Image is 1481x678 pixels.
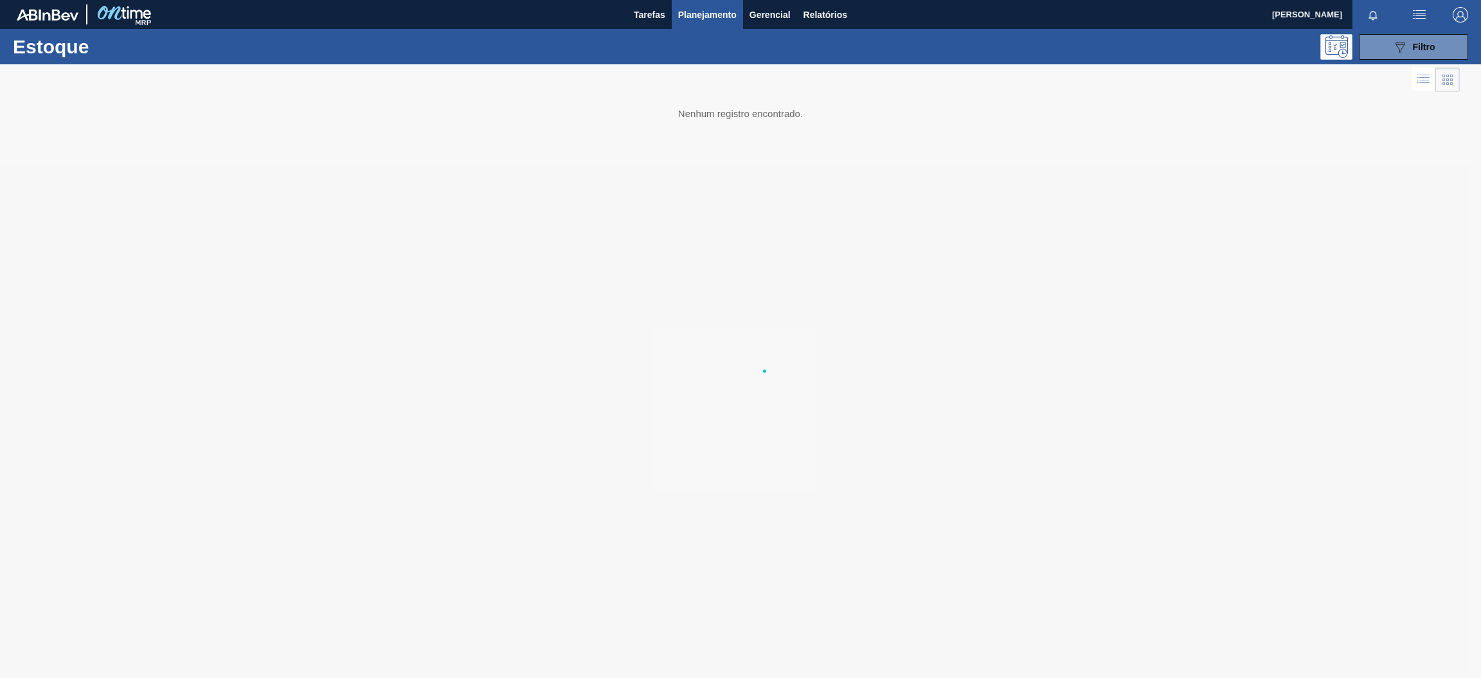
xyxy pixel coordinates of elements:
span: Filtro [1413,42,1435,52]
span: Planejamento [678,7,737,23]
img: Logout [1453,7,1468,23]
h1: Estoque [13,39,210,54]
button: Filtro [1359,34,1468,60]
span: Relatórios [803,7,847,23]
span: Gerencial [749,7,791,23]
span: Tarefas [634,7,665,23]
img: userActions [1412,7,1427,23]
img: TNhmsLtSVTkK8tSr43FrP2fwEKptu5GPRR3wAAAABJRU5ErkJggg== [17,9,78,21]
button: Notificações [1352,6,1394,24]
div: Pogramando: nenhum usuário selecionado [1320,34,1352,60]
